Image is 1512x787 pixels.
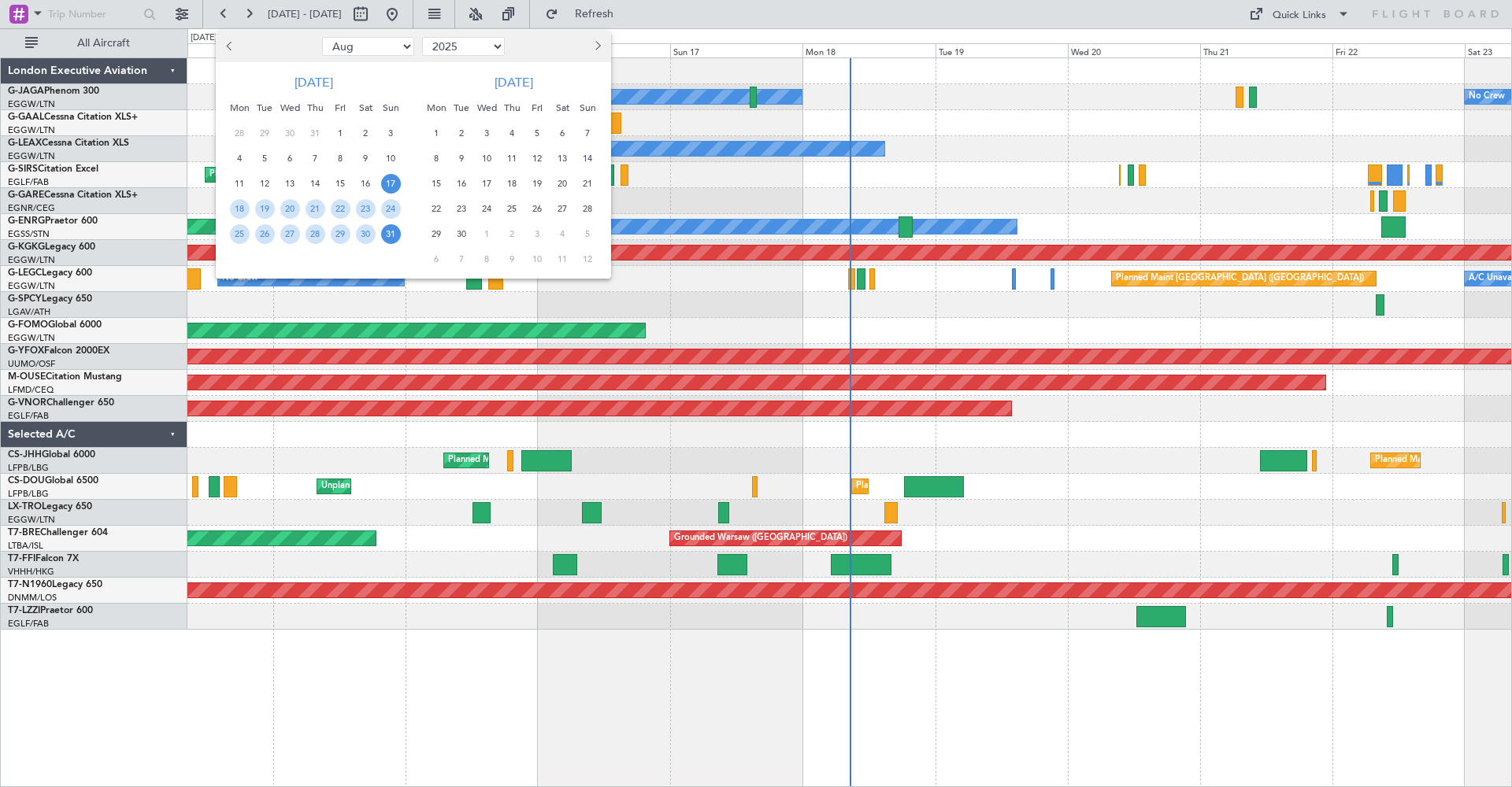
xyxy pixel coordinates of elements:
[474,120,499,146] div: 3-9-2025
[499,246,524,272] div: 9-10-2025
[353,171,378,196] div: 16-8-2025
[575,146,600,171] div: 14-9-2025
[477,124,497,143] span: 3
[427,149,447,168] span: 8
[378,196,403,221] div: 24-8-2025
[427,124,447,143] span: 1
[424,246,449,272] div: 6-10-2025
[427,174,447,194] span: 15
[252,171,277,196] div: 12-8-2025
[502,199,522,219] span: 25
[277,221,302,246] div: 27-8-2025
[353,221,378,246] div: 30-8-2025
[381,174,401,194] span: 17
[477,249,497,269] span: 8
[553,224,573,244] span: 4
[306,199,325,219] span: 21
[252,221,277,246] div: 26-8-2025
[230,149,250,168] span: 4
[230,124,250,143] span: 28
[252,146,277,171] div: 5-8-2025
[528,224,547,244] span: 3
[424,171,449,196] div: 15-9-2025
[255,224,275,244] span: 26
[255,199,275,219] span: 19
[550,221,575,246] div: 4-10-2025
[356,174,376,194] span: 16
[328,146,353,171] div: 8-8-2025
[252,95,277,120] div: Tue
[575,120,600,146] div: 7-9-2025
[424,146,449,171] div: 8-9-2025
[550,146,575,171] div: 13-9-2025
[280,199,300,219] span: 20
[280,124,300,143] span: 30
[524,171,550,196] div: 19-9-2025
[578,199,598,219] span: 28
[502,174,522,194] span: 18
[550,196,575,221] div: 27-9-2025
[449,95,474,120] div: Tue
[255,124,275,143] span: 29
[452,224,472,244] span: 30
[474,196,499,221] div: 24-9-2025
[524,221,550,246] div: 3-10-2025
[328,221,353,246] div: 29-8-2025
[524,196,550,221] div: 26-9-2025
[227,221,252,246] div: 25-8-2025
[356,199,376,219] span: 23
[227,196,252,221] div: 18-8-2025
[502,249,522,269] span: 9
[381,149,401,168] span: 10
[588,34,606,59] button: Next month
[378,221,403,246] div: 31-8-2025
[452,249,472,269] span: 7
[578,249,598,269] span: 12
[524,95,550,120] div: Fri
[280,174,300,194] span: 13
[230,199,250,219] span: 18
[449,221,474,246] div: 30-9-2025
[331,124,350,143] span: 1
[474,246,499,272] div: 8-10-2025
[524,146,550,171] div: 12-9-2025
[255,149,275,168] span: 5
[277,95,302,120] div: Wed
[550,246,575,272] div: 11-10-2025
[499,196,524,221] div: 25-9-2025
[353,120,378,146] div: 2-8-2025
[328,120,353,146] div: 1-8-2025
[227,171,252,196] div: 11-8-2025
[528,124,547,143] span: 5
[575,196,600,221] div: 28-9-2025
[227,146,252,171] div: 4-8-2025
[302,146,328,171] div: 7-8-2025
[502,149,522,168] span: 11
[499,221,524,246] div: 2-10-2025
[306,124,325,143] span: 31
[452,149,472,168] span: 9
[381,124,401,143] span: 3
[302,221,328,246] div: 28-8-2025
[381,199,401,219] span: 24
[499,95,524,120] div: Thu
[528,199,547,219] span: 26
[227,120,252,146] div: 28-7-2025
[328,95,353,120] div: Fri
[378,95,403,120] div: Sun
[553,124,573,143] span: 6
[578,174,598,194] span: 21
[550,171,575,196] div: 20-9-2025
[528,249,547,269] span: 10
[378,146,403,171] div: 10-8-2025
[502,224,522,244] span: 2
[427,249,447,269] span: 6
[322,37,414,56] select: Select month
[353,196,378,221] div: 23-8-2025
[422,37,505,56] select: Select year
[331,174,350,194] span: 15
[499,171,524,196] div: 18-9-2025
[474,146,499,171] div: 10-9-2025
[378,120,403,146] div: 3-8-2025
[302,171,328,196] div: 14-8-2025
